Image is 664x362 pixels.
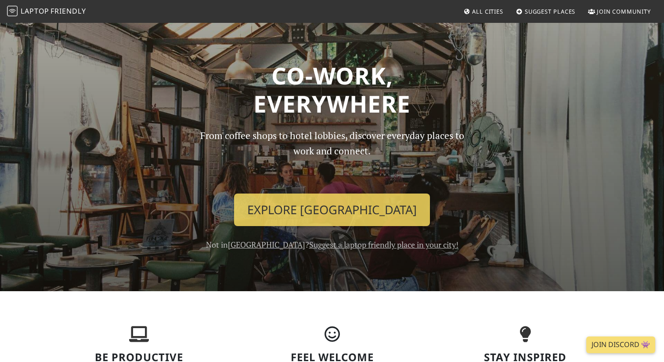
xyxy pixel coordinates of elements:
a: Suggest Places [512,4,579,19]
span: Suggest Places [525,7,576,15]
span: Join Community [597,7,651,15]
a: Join Discord 👾 [586,336,655,353]
span: Laptop [21,6,49,16]
h1: Co-work, Everywhere [47,62,617,117]
a: Join Community [585,4,654,19]
a: Explore [GEOGRAPHIC_DATA] [234,194,430,226]
a: [GEOGRAPHIC_DATA] [228,239,305,250]
span: All Cities [472,7,503,15]
span: Friendly [51,6,86,16]
p: From coffee shops to hotel lobbies, discover everyday places to work and connect. [192,128,472,186]
a: Suggest a laptop friendly place in your city! [309,239,458,250]
a: All Cities [460,4,507,19]
span: Not in ? [206,239,458,250]
img: LaptopFriendly [7,6,18,16]
a: LaptopFriendly LaptopFriendly [7,4,86,19]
